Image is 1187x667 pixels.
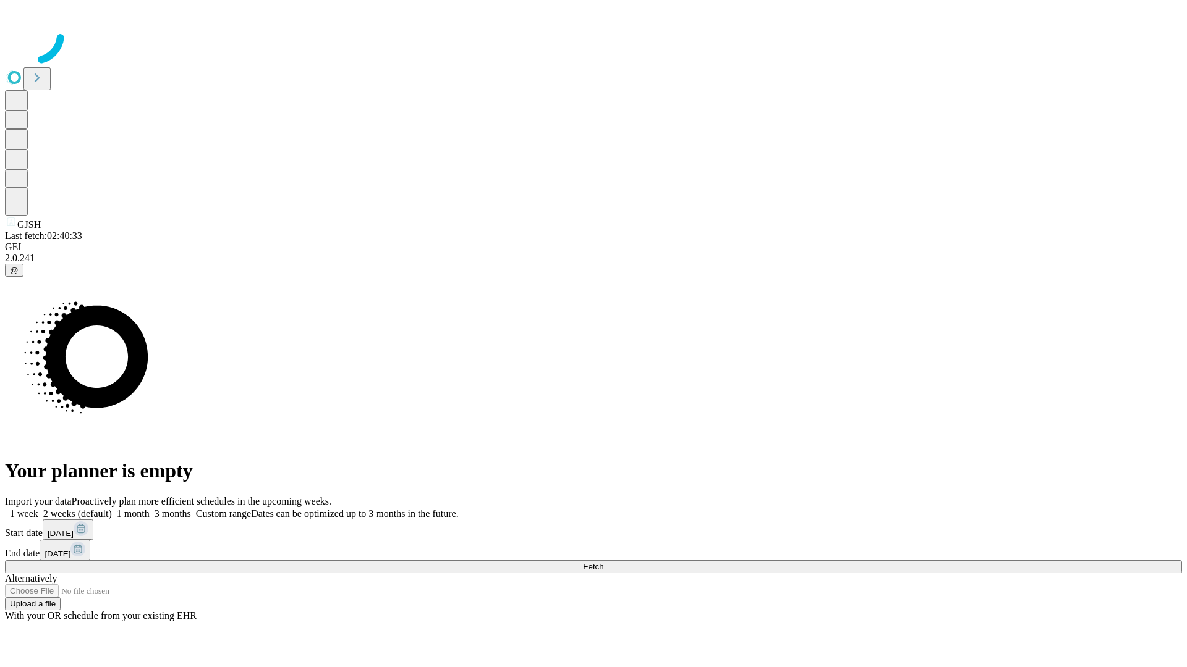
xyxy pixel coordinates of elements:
[5,459,1182,482] h1: Your planner is empty
[5,241,1182,253] div: GEI
[48,529,74,538] span: [DATE]
[40,540,90,560] button: [DATE]
[43,508,112,519] span: 2 weeks (default)
[5,610,197,621] span: With your OR schedule from your existing EHR
[5,230,82,241] span: Last fetch: 02:40:33
[5,560,1182,573] button: Fetch
[17,219,41,230] span: GJSH
[5,519,1182,540] div: Start date
[43,519,93,540] button: [DATE]
[45,549,70,558] span: [DATE]
[10,266,19,275] span: @
[72,496,331,506] span: Proactively plan more efficient schedules in the upcoming weeks.
[251,508,458,519] span: Dates can be optimized up to 3 months in the future.
[583,562,603,571] span: Fetch
[117,508,150,519] span: 1 month
[5,496,72,506] span: Import your data
[5,573,57,584] span: Alternatively
[5,253,1182,264] div: 2.0.241
[5,597,61,610] button: Upload a file
[5,540,1182,560] div: End date
[155,508,191,519] span: 3 months
[5,264,23,277] button: @
[10,508,38,519] span: 1 week
[196,508,251,519] span: Custom range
